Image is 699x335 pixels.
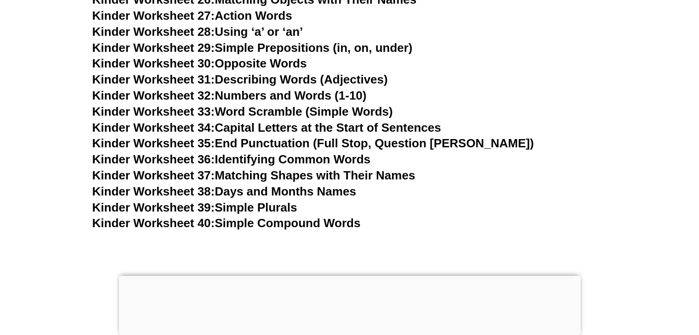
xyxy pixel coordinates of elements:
span: Kinder Worksheet 27: [92,9,215,22]
a: Kinder Worksheet 40:Simple Compound Words [92,216,361,230]
span: Kinder Worksheet 40: [92,216,215,230]
span: Kinder Worksheet 34: [92,121,215,134]
a: Kinder Worksheet 32:Numbers and Words (1-10) [92,89,367,102]
a: Kinder Worksheet 34:Capital Letters at the Start of Sentences [92,121,441,134]
iframe: Advertisement [119,276,580,333]
a: Kinder Worksheet 27:Action Words [92,9,292,22]
a: Kinder Worksheet 28:Using ‘a’ or ‘an’ [92,25,303,39]
a: Kinder Worksheet 38:Days and Months Names [92,184,356,198]
a: Kinder Worksheet 31:Describing Words (Adjectives) [92,73,388,86]
span: Kinder Worksheet 36: [92,152,215,166]
a: Kinder Worksheet 37:Matching Shapes with Their Names [92,168,415,182]
span: Kinder Worksheet 32: [92,89,215,102]
span: Kinder Worksheet 35: [92,136,215,150]
span: Kinder Worksheet 38: [92,184,215,198]
span: Kinder Worksheet 33: [92,105,215,118]
span: Kinder Worksheet 39: [92,201,215,214]
a: Kinder Worksheet 33:Word Scramble (Simple Words) [92,105,393,118]
span: Kinder Worksheet 30: [92,56,215,70]
a: Kinder Worksheet 35:End Punctuation (Full Stop, Question [PERSON_NAME]) [92,136,534,150]
a: Kinder Worksheet 36:Identifying Common Words [92,152,370,166]
iframe: Chat Widget [546,232,699,335]
a: Kinder Worksheet 39:Simple Plurals [92,201,297,214]
span: Kinder Worksheet 28: [92,25,215,39]
a: Kinder Worksheet 30:Opposite Words [92,56,307,70]
span: Kinder Worksheet 29: [92,41,215,55]
a: Kinder Worksheet 29:Simple Prepositions (in, on, under) [92,41,413,55]
span: Kinder Worksheet 37: [92,168,215,182]
span: Kinder Worksheet 31: [92,73,215,86]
